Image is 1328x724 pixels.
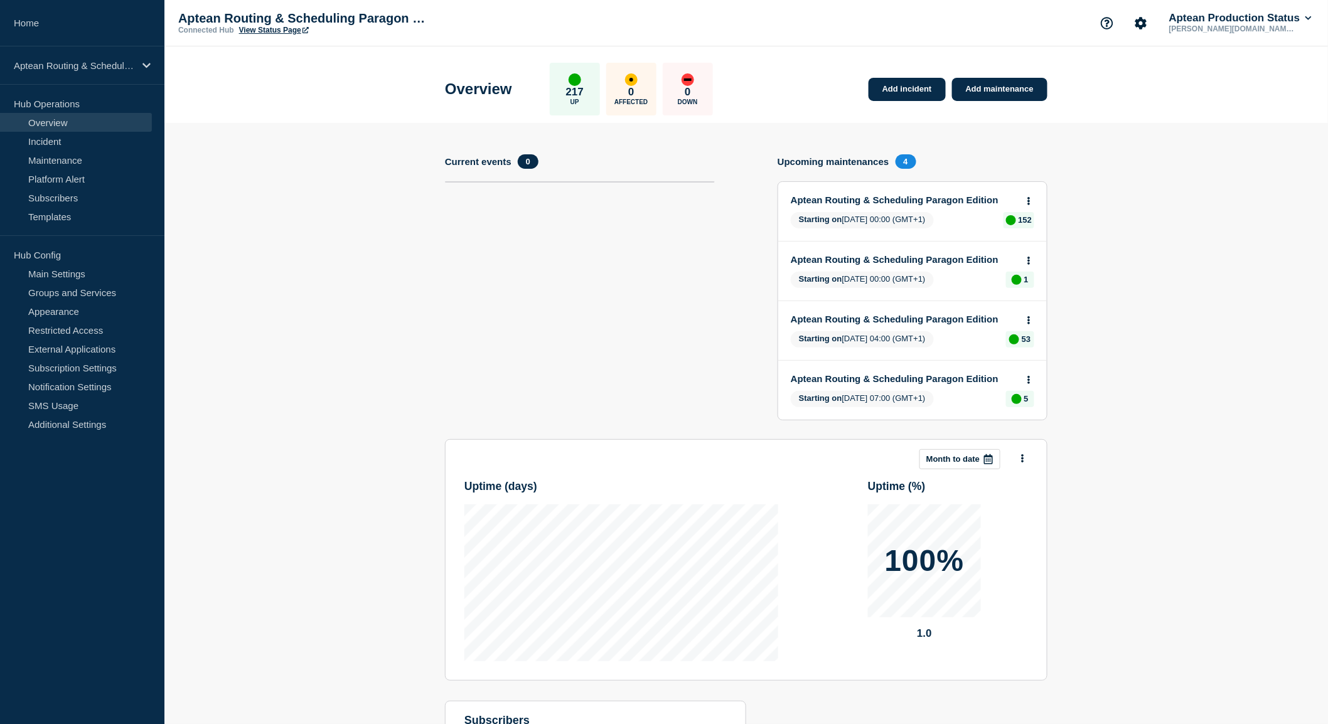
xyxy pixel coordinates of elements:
p: Affected [614,98,648,105]
p: 5 [1024,394,1029,403]
p: 1.0 [868,627,981,640]
p: 0 [685,86,690,98]
div: affected [625,73,638,86]
a: View Status Page [239,26,309,35]
div: down [682,73,694,86]
span: [DATE] 00:00 (GMT+1) [791,212,934,228]
a: Add maintenance [952,78,1047,101]
p: Down [678,98,698,105]
a: Aptean Routing & Scheduling Paragon Edition [791,314,1017,324]
a: Aptean Routing & Scheduling Paragon Edition [791,194,1017,205]
span: Starting on [799,215,842,224]
div: up [1012,394,1022,404]
div: up [1012,275,1022,285]
h4: Current events [445,156,511,167]
div: up [1006,215,1016,225]
span: Starting on [799,274,842,284]
span: Starting on [799,334,842,343]
p: Month to date [926,454,980,464]
button: Month to date [919,449,1000,469]
p: Connected Hub [178,26,234,35]
button: Account settings [1128,10,1154,36]
p: 100% [885,546,965,576]
button: Support [1094,10,1120,36]
h4: Upcoming maintenances [778,156,889,167]
h1: Overview [445,80,512,98]
span: 4 [896,154,916,169]
a: Aptean Routing & Scheduling Paragon Edition [791,254,1017,265]
button: Aptean Production Status [1167,12,1314,24]
p: Aptean Routing & Scheduling Paragon Edition [178,11,429,26]
span: 0 [518,154,538,169]
p: 0 [628,86,634,98]
a: Aptean Routing & Scheduling Paragon Edition [791,373,1017,384]
span: Starting on [799,393,842,403]
div: up [569,73,581,86]
span: [DATE] 04:00 (GMT+1) [791,331,934,348]
p: [PERSON_NAME][DOMAIN_NAME][EMAIL_ADDRESS][DOMAIN_NAME] [1167,24,1297,33]
span: [DATE] 07:00 (GMT+1) [791,391,934,407]
p: Up [570,98,579,105]
p: 217 [566,86,584,98]
p: Aptean Routing & Scheduling Paragon Edition [14,60,134,71]
p: 152 [1019,215,1032,225]
p: 53 [1022,334,1031,344]
div: up [1009,334,1019,344]
span: [DATE] 00:00 (GMT+1) [791,272,934,288]
p: 1 [1024,275,1029,284]
h3: Uptime ( days ) [464,480,778,493]
a: Add incident [869,78,946,101]
h3: Uptime ( % ) [868,480,1028,493]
